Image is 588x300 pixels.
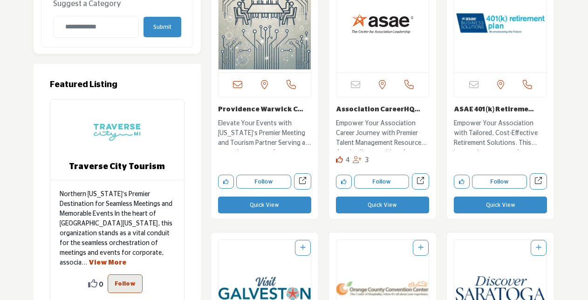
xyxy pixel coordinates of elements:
[412,173,429,190] a: Open association-careerhq in new tab
[336,197,429,213] button: Quick View
[454,175,470,189] button: Like company
[536,245,541,251] a: Add To List
[53,16,139,38] input: Category Name
[108,274,143,293] button: Follow
[454,106,534,113] a: ASAE 401(k) Retireme...
[218,197,311,213] button: Quick View
[365,157,369,164] span: 3
[454,119,547,150] p: Empower Your Association with Tailored, Cost-Effective Retirement Solutions. This innovative comp...
[294,173,311,190] a: Open providence-warwick-convention-visitors-bureau in new tab
[530,173,547,190] a: Open asae-401k-retirement-program in new tab
[472,175,527,189] button: Follow
[454,116,547,150] a: Empower Your Association with Tailored, Cost-Effective Retirement Solutions. This innovative comp...
[336,119,429,150] p: Empower Your Association Career Journey with Premier Talent Management Resources. As a leading pr...
[218,175,234,189] button: Like company
[82,259,87,266] span: ...
[353,155,369,166] div: Followers
[336,116,429,150] a: Empower Your Association Career Journey with Premier Talent Management Resources. As a leading pr...
[346,157,350,164] span: 4
[218,104,311,114] h3: Providence Warwick Convention & Visitors Bureau
[144,17,181,37] button: Submit
[89,259,126,266] a: View More
[454,197,547,213] button: Quick View
[69,163,165,171] a: Traverse City Tourism
[336,104,429,114] h3: Association CareerHQ
[94,109,140,156] img: Traverse City Tourism
[336,106,420,113] a: Association CareerHQ...
[300,245,306,251] a: Add To List
[218,119,311,150] p: Elevate Your Events with [US_STATE]'s Premier Meeting and Tourism Partner Serving as a premier re...
[336,156,343,163] i: Likes
[454,104,547,114] h3: ASAE 401(k) Retirement Program
[218,116,311,150] a: Elevate Your Events with [US_STATE]'s Premier Meeting and Tourism Partner Serving as a premier re...
[418,245,424,251] a: Add To List
[115,278,136,289] p: Follow
[336,175,352,189] button: Like company
[60,190,175,268] p: Northern [US_STATE]'s Premier Destination for Seamless Meetings and Memorable Events In the heart...
[236,175,291,189] button: Follow
[354,175,409,189] button: Follow
[218,106,303,113] a: Providence Warwick C...
[50,80,185,90] h2: Featured Listing
[99,279,103,289] span: 0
